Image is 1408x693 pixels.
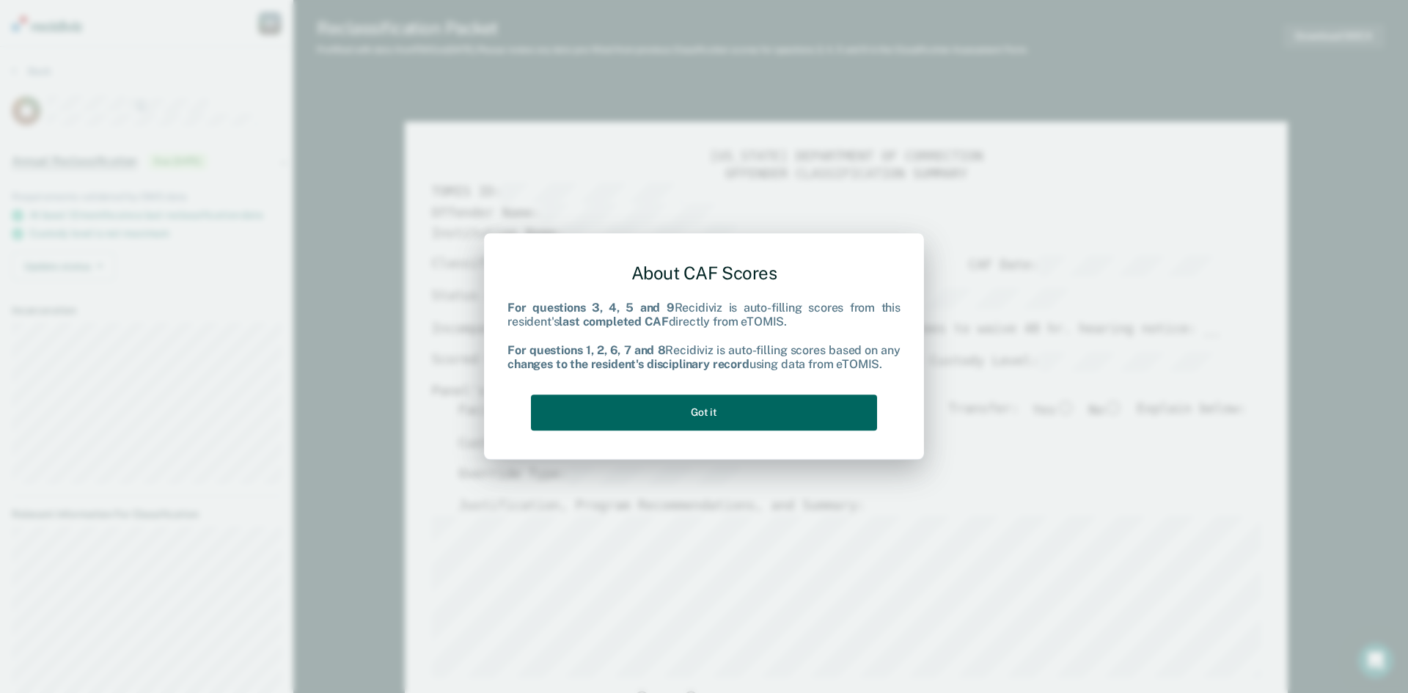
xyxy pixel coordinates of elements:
[559,315,668,329] b: last completed CAF
[507,343,665,357] b: For questions 1, 2, 6, 7 and 8
[507,357,749,371] b: changes to the resident's disciplinary record
[507,301,675,315] b: For questions 3, 4, 5 and 9
[507,301,901,372] div: Recidiviz is auto-filling scores from this resident's directly from eTOMIS. Recidiviz is auto-fil...
[507,251,901,296] div: About CAF Scores
[531,395,877,430] button: Got it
